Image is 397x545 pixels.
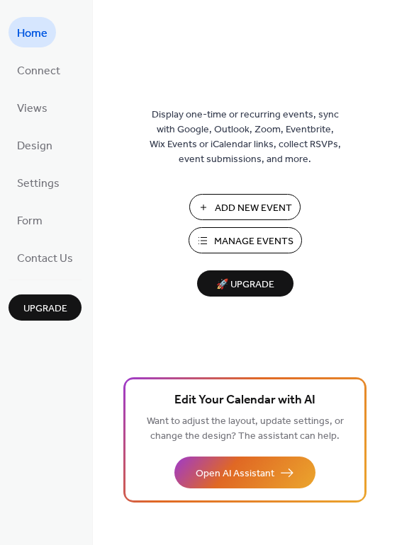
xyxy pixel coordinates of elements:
[147,412,344,446] span: Want to adjust the layout, update settings, or change the design? The assistant can help.
[17,135,52,157] span: Design
[17,98,47,120] span: Views
[9,54,69,85] a: Connect
[23,302,67,316] span: Upgrade
[17,173,60,195] span: Settings
[189,227,302,253] button: Manage Events
[17,23,47,45] span: Home
[174,457,315,488] button: Open AI Assistant
[9,130,61,160] a: Design
[9,294,82,321] button: Upgrade
[9,92,56,122] a: Views
[17,60,60,82] span: Connect
[206,275,285,294] span: 🚀 Upgrade
[9,242,82,272] a: Contact Us
[17,248,73,270] span: Contact Us
[150,108,341,167] span: Display one-time or recurring events, sync with Google, Outlook, Zoom, Eventbrite, Wix Events or ...
[197,270,293,297] button: 🚀 Upgrade
[9,205,51,235] a: Form
[9,167,68,197] a: Settings
[17,210,43,232] span: Form
[174,391,315,411] span: Edit Your Calendar with AI
[189,194,301,220] button: Add New Event
[9,17,56,47] a: Home
[215,201,292,216] span: Add New Event
[196,466,274,481] span: Open AI Assistant
[214,234,293,249] span: Manage Events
